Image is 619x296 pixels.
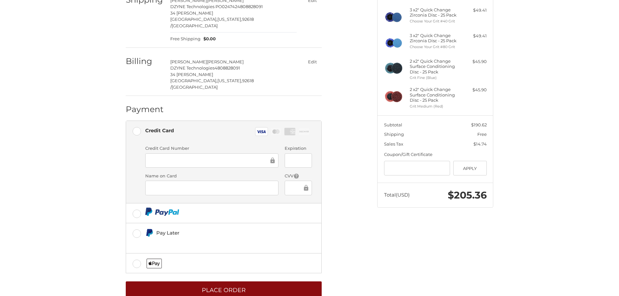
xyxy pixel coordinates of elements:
h4: 3 x 2" Quick Change Zirconia Disc - 25 Pack [410,33,459,44]
iframe: Secure Credit Card Frame - Credit Card Number [150,157,269,164]
h4: 3 x 2" Quick Change Zirconia Disc - 25 Pack [410,7,459,18]
span: 4808828091 [237,4,263,9]
iframe: Secure Credit Card Frame - Cardholder Name [150,184,274,192]
iframe: Secure Credit Card Frame - CVV [289,184,302,192]
h4: 2 x 2" Quick Change Surface Conditioning Disc - 25 Pack [410,58,459,74]
span: 4808828091 [214,65,240,71]
img: Applepay icon [147,259,162,268]
label: Expiration [285,145,312,152]
li: Grit Fine (Blue) [410,75,459,81]
span: [PERSON_NAME] [170,59,207,64]
li: Choose Your Grit #80 Grit [410,44,459,50]
span: 34 [PERSON_NAME] [170,72,213,77]
div: Coupon/Gift Certificate [384,151,487,158]
span: [PERSON_NAME] [207,59,244,64]
span: [GEOGRAPHIC_DATA], [170,17,217,22]
span: 34 [PERSON_NAME] [170,10,213,16]
div: $49.41 [461,33,487,39]
span: Sales Tax [384,141,403,147]
div: Credit Card [145,125,174,136]
span: $190.62 [471,122,487,127]
span: [GEOGRAPHIC_DATA] [172,23,218,28]
span: $14.74 [473,141,487,147]
label: Credit Card Number [145,145,278,152]
img: Pay Later icon [145,229,153,237]
span: [GEOGRAPHIC_DATA], [170,78,217,83]
li: Grit Medium (Red) [410,104,459,109]
span: DZYNE Technologies PO024742 [170,4,237,9]
button: Apply [453,161,487,175]
h4: 2 x 2" Quick Change Surface Conditioning Disc - 25 Pack [410,87,459,103]
span: Subtotal [384,122,402,127]
div: $49.41 [461,7,487,14]
span: [GEOGRAPHIC_DATA] [172,84,218,90]
img: PayPal icon [145,208,179,216]
span: 92618 / [170,17,254,28]
iframe: Secure Credit Card Frame - Expiration Date [289,157,307,164]
span: 92618 / [170,78,254,90]
label: CVV [285,173,312,179]
div: $45.90 [461,58,487,65]
button: Edit [303,57,322,67]
span: Free Shipping [170,36,200,42]
span: $205.36 [448,189,487,201]
span: Free [477,132,487,137]
div: $45.90 [461,87,487,93]
span: [US_STATE], [217,78,242,83]
label: Name on Card [145,173,278,179]
iframe: PayPal Message 1 [145,239,277,245]
div: Pay Later [156,227,277,238]
span: [US_STATE], [217,17,242,22]
span: $0.00 [200,36,216,42]
span: DZYNE Technologies [170,65,214,71]
li: Choose Your Grit #40 Grit [410,19,459,24]
h2: Payment [126,104,164,114]
span: Shipping [384,132,404,137]
h2: Billing [126,56,164,66]
input: Gift Certificate or Coupon Code [384,161,450,175]
span: Total (USD) [384,192,410,198]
